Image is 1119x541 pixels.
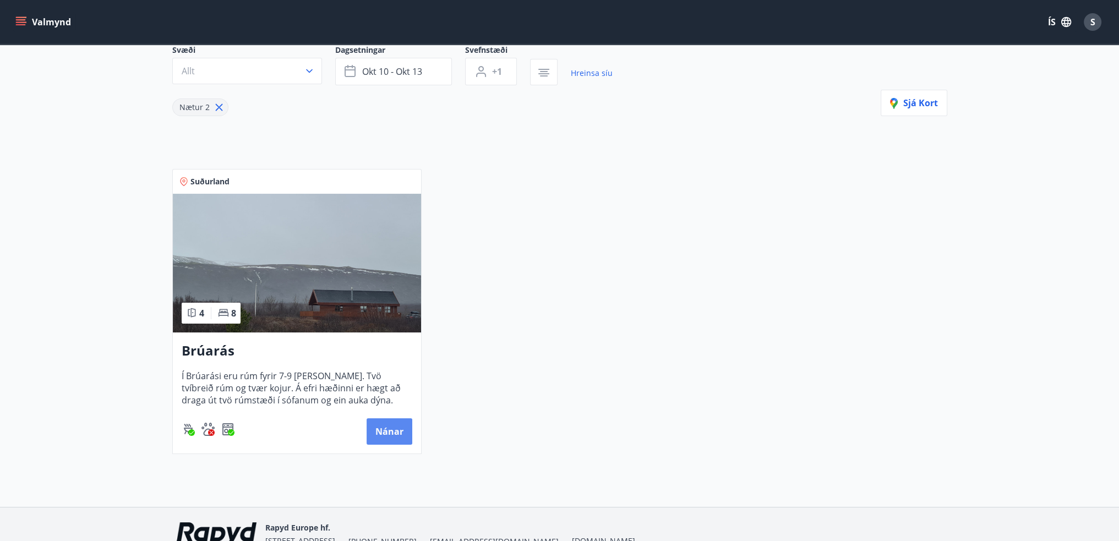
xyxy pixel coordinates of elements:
[465,45,530,58] span: Svefnstæði
[201,423,215,436] div: Gæludýr
[221,423,234,436] img: 7hj2GulIrg6h11dFIpsIzg8Ak2vZaScVwTihwv8g.svg
[571,61,613,85] a: Hreinsa síu
[221,423,234,436] div: Uppþvottavél
[1079,9,1106,35] button: S
[182,65,195,77] span: Allt
[201,423,215,436] img: pxcaIm5dSOV3FS4whs1soiYWTwFQvksT25a9J10C.svg
[199,307,204,319] span: 4
[335,58,452,85] button: okt 10 - okt 13
[182,341,412,361] h3: Brúarás
[190,176,230,187] span: Suðurland
[465,58,517,85] button: +1
[172,99,228,116] div: Nætur 2
[1090,16,1095,28] span: S
[362,65,422,78] span: okt 10 - okt 13
[182,423,195,436] div: Gasgrill
[173,194,421,332] img: Paella dish
[172,45,335,58] span: Svæði
[335,45,465,58] span: Dagsetningar
[367,418,412,445] button: Nánar
[1042,12,1077,32] button: ÍS
[265,522,330,533] span: Rapyd Europe hf.
[13,12,75,32] button: menu
[182,423,195,436] img: ZXjrS3QKesehq6nQAPjaRuRTI364z8ohTALB4wBr.svg
[172,58,322,84] button: Allt
[881,90,947,116] button: Sjá kort
[231,307,236,319] span: 8
[492,65,502,78] span: +1
[179,102,210,112] span: Nætur 2
[182,370,412,406] span: Í Brúarási eru rúm fyrir 7-9 [PERSON_NAME]. Tvö tvíbreið rúm og tvær kojur. Á efri hæðinni er hæg...
[890,97,938,109] span: Sjá kort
